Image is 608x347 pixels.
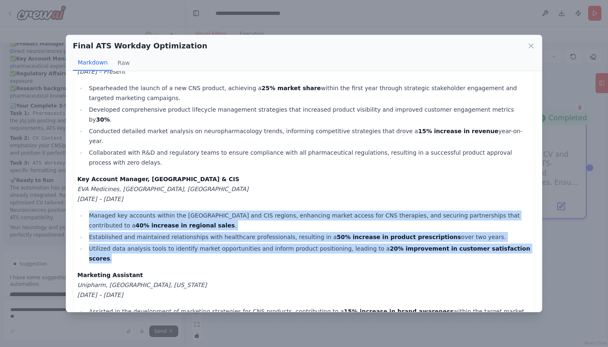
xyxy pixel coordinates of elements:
em: EVA Medicines, [GEOGRAPHIC_DATA], [GEOGRAPHIC_DATA] [77,186,249,192]
li: Conducted detailed market analysis on neuropharmacology trends, informing competitive strategies ... [86,126,531,146]
li: Managed key accounts within the [GEOGRAPHIC_DATA] and CIS regions, enhancing market access for CN... [86,211,531,230]
em: [DATE] – [DATE] [77,196,123,202]
em: [DATE] – Present [77,68,125,75]
strong: 15% increase in revenue [418,128,498,134]
li: Assisted in the development of marketing strategies for CNS products, contributing to a within th... [86,306,531,316]
li: Collaborated with R&D and regulatory teams to ensure compliance with all pharmaceutical regulatio... [86,148,531,168]
li: Established and maintained relationships with healthcare professionals, resulting in a over two y... [86,232,531,242]
strong: 30% [96,116,110,123]
strong: 20% improvement in customer satisfaction scores [89,245,530,262]
strong: 40% increase in regional sales [136,222,235,229]
strong: Key Account Manager, [GEOGRAPHIC_DATA] & CIS [77,176,239,182]
li: Spearheaded the launch of a new CNS product, achieving a within the first year through strategic ... [86,83,531,103]
h2: Final ATS Workday Optimization [73,40,207,52]
strong: 15% increase in brand awareness [344,308,453,315]
li: Developed comprehensive product lifecycle management strategies that increased product visibility... [86,105,531,124]
button: Markdown [73,55,113,71]
button: Raw [113,55,134,71]
strong: 25% market share [261,85,321,91]
li: Utilized data analysis tools to identify market opportunities and inform product positioning, lea... [86,244,531,263]
em: [DATE] – [DATE] [77,292,123,298]
strong: Marketing Assistant [77,272,143,278]
em: Unipharm, [GEOGRAPHIC_DATA], [US_STATE] [77,282,207,288]
strong: 50% increase in product prescriptions [337,234,461,240]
